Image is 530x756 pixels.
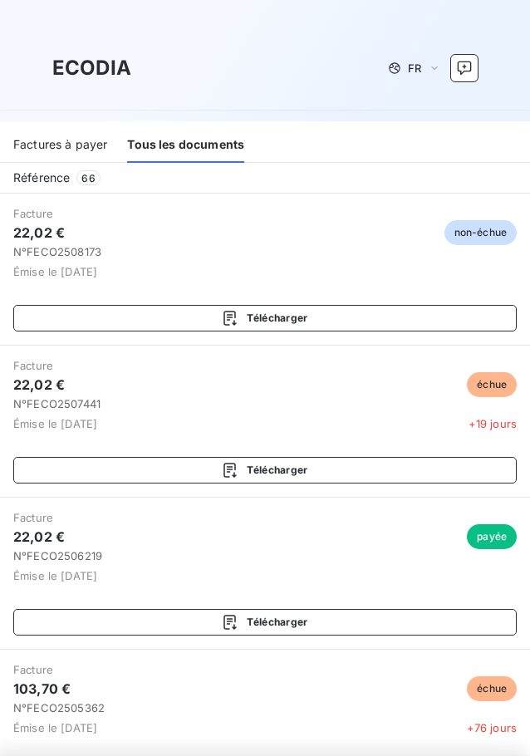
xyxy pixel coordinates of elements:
span: Émise le [DATE] [13,417,97,430]
span: Émise le [DATE] [13,265,97,278]
span: +76 jours [467,721,517,734]
button: Télécharger [13,305,517,331]
span: Facture [13,511,517,524]
button: Télécharger [13,609,517,636]
span: N° FECO2505362 [13,701,105,714]
span: Facture [13,663,517,676]
div: Tous les documents [127,128,244,163]
span: non-échue [444,220,517,245]
div: Factures à payer [13,128,107,163]
span: Référence [13,169,70,186]
span: échue [467,372,517,397]
span: Facture [13,207,517,220]
span: Facture [13,359,517,372]
span: N° FECO2506219 [13,549,102,562]
span: Émise le [DATE] [13,569,97,582]
span: échue [467,676,517,701]
span: payée [467,524,517,549]
button: Télécharger [13,457,517,484]
span: N° FECO2507441 [13,397,101,410]
h6: 22,02 € [13,527,460,547]
span: N° FECO2508173 [13,245,101,258]
span: 66 [76,170,100,185]
h6: 22,02 € [13,375,460,395]
span: FR [408,61,421,75]
h6: 22,02 € [13,223,438,243]
h3: ECODIA [52,53,131,83]
h6: 103,70 € [13,679,460,699]
span: Émise le [DATE] [13,721,97,734]
span: +19 jours [469,417,517,430]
